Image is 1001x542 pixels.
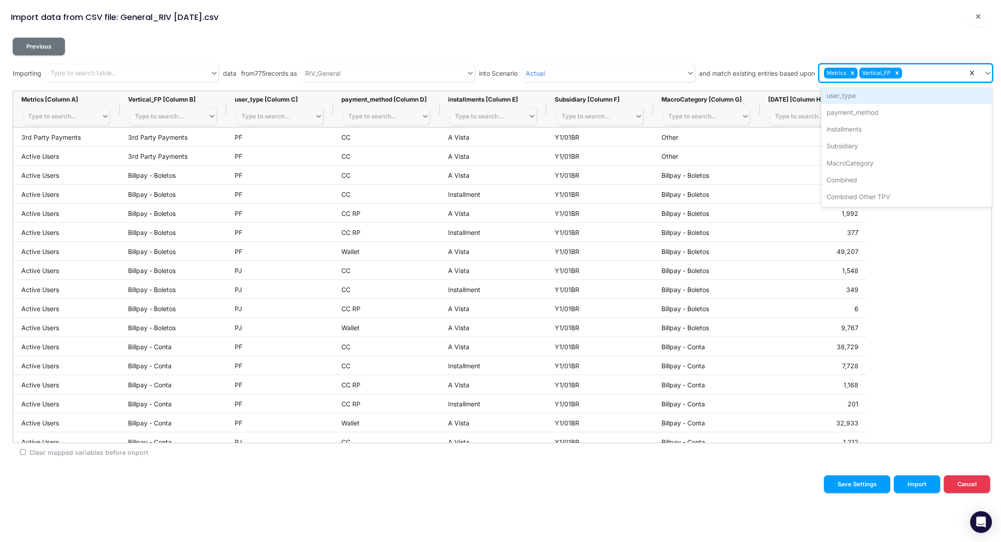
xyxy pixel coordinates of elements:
[227,185,333,203] div: PF
[227,375,333,394] div: PF
[227,356,333,375] div: PF
[547,223,653,241] div: Y1/01BR
[768,96,858,103] div: [DATE] [Column H]
[821,104,992,121] div: payment_method
[305,68,340,78] div: RIV_General
[440,280,547,298] div: Installment
[13,318,120,337] div: Active Users
[13,432,120,451] div: Active Users
[547,337,653,356] div: Y1/01BR
[333,223,440,241] div: CC RP
[227,261,333,279] div: PJ
[333,242,440,260] div: Wallet
[440,146,547,165] div: A Vista
[227,204,333,222] div: PF
[120,166,227,184] div: Billpay - Boletos
[135,112,183,120] div: Type to search...
[547,146,653,165] div: Y1/01BR
[227,280,333,298] div: PJ
[760,127,867,146] div: 47,625
[440,261,547,279] div: A Vista
[28,112,77,120] div: Type to search...
[547,318,653,337] div: Y1/01BR
[975,10,981,21] span: ×
[120,204,227,222] div: Billpay - Boletos
[821,155,992,171] div: MacroCategory
[760,242,867,260] div: 49,207
[547,242,653,260] div: Y1/01BR
[333,318,440,337] div: Wallet
[821,171,992,188] div: Combined
[967,5,989,27] button: Close
[653,261,760,279] div: Billpay - Boletos
[970,511,992,533] div: Open Intercom Messenger
[120,375,227,394] div: Billpay - Conta
[440,375,547,394] div: A Vista
[333,127,440,146] div: CC
[13,166,120,184] div: Active Users
[653,280,760,298] div: Billpay - Boletos
[821,87,992,104] div: user_type
[440,337,547,356] div: A Vista
[440,185,547,203] div: Installment
[448,96,538,103] div: installments [Column E]
[13,261,120,279] div: Active Users
[821,137,992,154] div: Subsidiary
[333,432,440,451] div: CC
[13,127,120,146] div: 3rd Party Payments
[21,96,112,103] div: Metrics [Column A]
[440,204,547,222] div: A Vista
[760,261,867,279] div: 1,548
[760,166,867,184] div: 50,273
[227,318,333,337] div: PJ
[13,337,120,356] div: Active Users
[13,375,120,394] div: Active Users
[760,432,867,451] div: 1,212
[653,432,760,451] div: Billpay - Conta
[653,299,760,317] div: Billpay - Boletos
[13,242,120,260] div: Active Users
[668,112,717,120] div: Type to search...
[13,204,120,222] div: Active Users
[547,280,653,298] div: Y1/01BR
[555,96,645,103] div: Subsidiary [Column F]
[547,413,653,432] div: Y1/01BR
[653,318,760,337] div: Billpay - Boletos
[547,204,653,222] div: Y1/01BR
[562,112,610,120] div: Type to search...
[775,112,823,120] div: Type to search...
[653,394,760,413] div: Billpay - Conta
[50,68,117,78] div: Type to search table...
[653,204,760,222] div: Billpay - Boletos
[120,223,227,241] div: Billpay - Boletos
[547,394,653,413] div: Y1/01BR
[547,261,653,279] div: Y1/01BR
[120,261,227,279] div: Billpay - Boletos
[824,475,890,493] button: Save Settings
[760,413,867,432] div: 32,933
[341,96,432,103] div: payment_method [Column D]
[440,127,547,146] div: A Vista
[11,11,218,23] div: Import data from CSV file: General_RIV [DATE].csv
[120,242,227,260] div: Billpay - Boletos
[13,185,120,203] div: Active Users
[128,96,218,103] div: Vertical_FP [Column B]
[653,146,760,165] div: Other
[653,375,760,394] div: Billpay - Conta
[547,166,653,184] div: Y1/01BR
[333,261,440,279] div: CC
[653,223,760,241] div: Billpay - Boletos
[120,299,227,317] div: Billpay - Boletos
[120,127,227,146] div: 3rd Party Payments
[227,242,333,260] div: PF
[13,394,120,413] div: Active Users
[821,188,992,205] div: Combined Other TPV
[479,68,518,78] span: into Scenario
[547,432,653,451] div: Y1/01BR
[28,448,148,457] label: Clear mapped variables before import
[13,38,65,55] button: Previous
[760,375,867,394] div: 1,168
[13,299,120,317] div: Active Users
[653,242,760,260] div: Billpay - Boletos
[440,413,547,432] div: A Vista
